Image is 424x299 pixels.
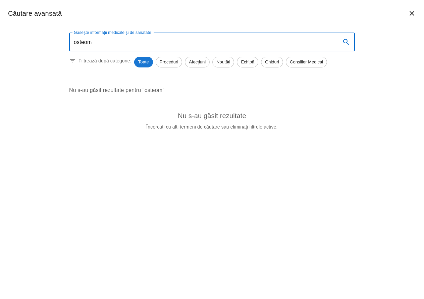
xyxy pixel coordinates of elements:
[185,57,210,67] div: Afecțiuni
[8,8,62,19] h2: Căutare avansată
[156,59,182,65] span: Proceduri
[156,57,182,67] div: Proceduri
[404,5,420,21] button: închide căutarea
[286,59,327,65] span: Consilier Medical
[185,59,209,65] span: Afecțiuni
[80,110,344,121] h6: Nu s-au găsit rezultate
[69,86,355,94] p: Nu s-au găsit rezultate pentru "osteom"
[237,59,258,65] span: Echipă
[338,34,354,50] button: search
[212,57,234,67] div: Noutăți
[134,59,153,65] span: Toate
[80,123,344,130] p: Încercați cu alți termeni de căutare sau eliminați filtrele active.
[134,57,153,67] div: Toate
[69,33,335,51] input: Introduceți un termen pentru căutare...
[74,30,151,35] label: Găsește informații medicale și de sănătate
[78,57,131,64] p: Filtrează după categorie:
[213,59,234,65] span: Noutăți
[261,57,283,67] div: Ghiduri
[261,59,283,65] span: Ghiduri
[237,57,258,67] div: Echipă
[286,57,327,67] div: Consilier Medical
